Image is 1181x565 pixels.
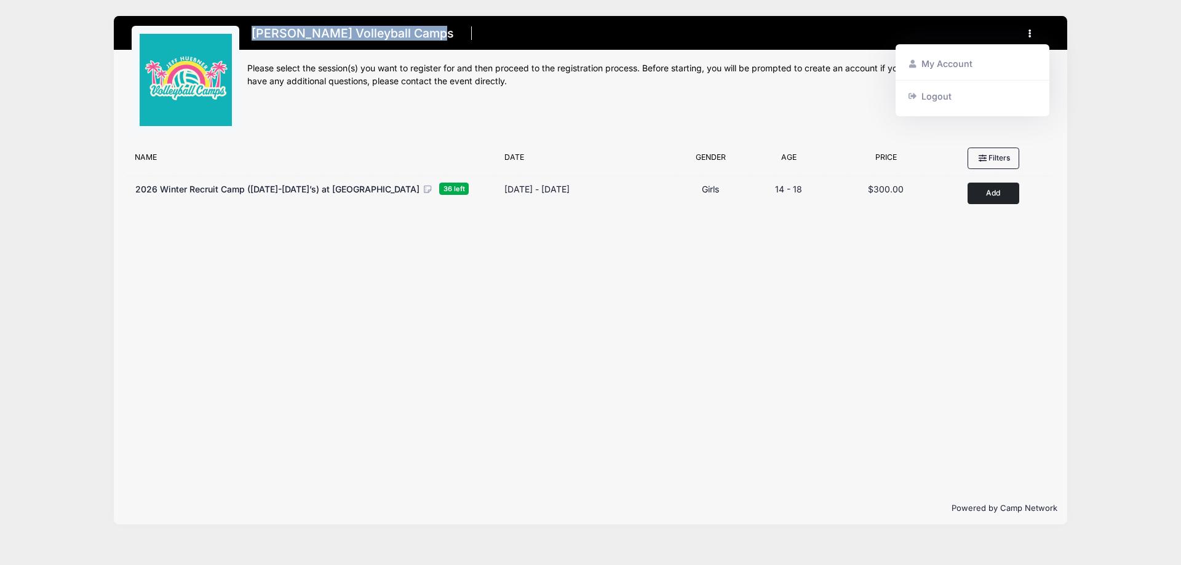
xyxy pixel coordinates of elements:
[968,183,1019,204] button: Add
[868,184,904,194] span: $300.00
[702,184,719,194] span: Girls
[504,183,570,196] div: [DATE] - [DATE]
[498,152,674,169] div: Date
[747,152,830,169] div: Age
[968,148,1019,168] button: Filters
[775,184,802,194] span: 14 - 18
[124,502,1057,515] p: Powered by Camp Network
[140,34,232,126] img: logo
[674,152,747,169] div: Gender
[902,52,1044,76] a: My Account
[247,23,458,44] h1: [PERSON_NAME] Volleyball Camps
[830,152,941,169] div: Price
[129,152,498,169] div: Name
[135,184,420,194] span: 2026 Winter Recruit Camp ([DATE]-[DATE]’s) at [GEOGRAPHIC_DATA]
[902,84,1044,108] a: Logout
[247,62,1049,88] div: Please select the session(s) you want to register for and then proceed to the registration proces...
[439,183,469,194] span: 36 left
